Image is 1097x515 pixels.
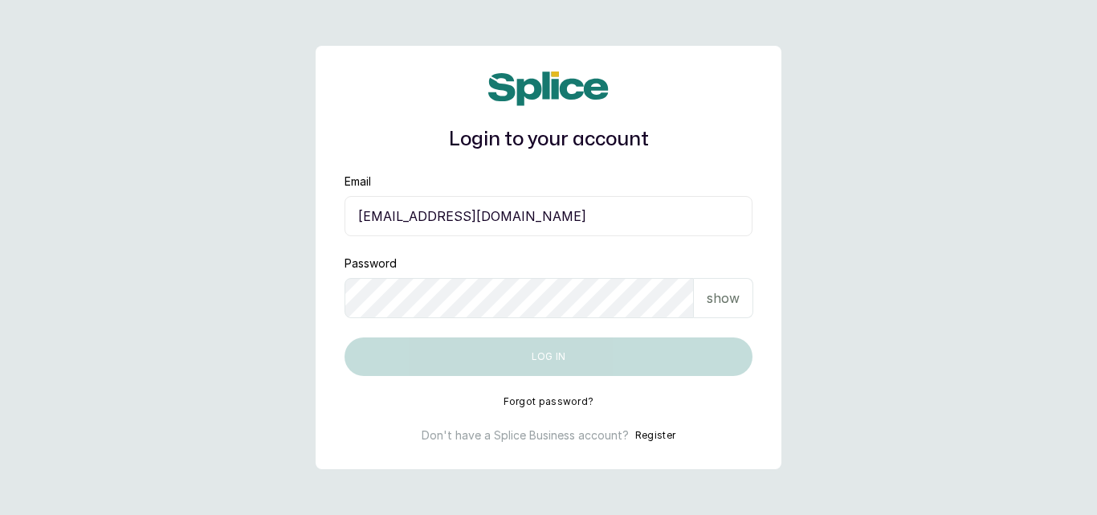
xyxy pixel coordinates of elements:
[422,427,629,443] p: Don't have a Splice Business account?
[707,288,740,308] p: show
[635,427,675,443] button: Register
[504,395,594,408] button: Forgot password?
[345,337,752,376] button: Log in
[345,174,371,190] label: Email
[345,196,752,236] input: email@acme.com
[345,255,397,272] label: Password
[345,125,752,154] h1: Login to your account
